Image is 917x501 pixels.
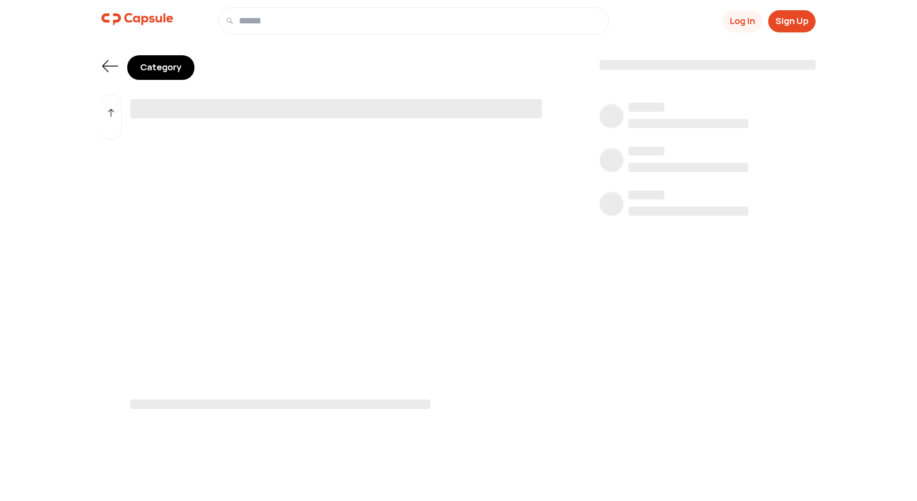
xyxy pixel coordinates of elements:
[628,190,664,199] span: ‌
[628,103,664,112] span: ‌
[600,194,624,218] span: ‌
[600,150,624,174] span: ‌
[723,10,762,32] button: Log In
[768,10,816,32] button: Sign Up
[127,55,194,80] div: Category
[101,7,173,31] img: logo
[600,60,816,70] span: ‌
[628,119,748,128] span: ‌
[628,147,664,156] span: ‌
[101,7,173,35] a: logo
[628,207,748,216] span: ‌
[130,399,430,409] span: ‌
[628,163,748,172] span: ‌
[130,99,542,118] span: ‌
[600,106,624,130] span: ‌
